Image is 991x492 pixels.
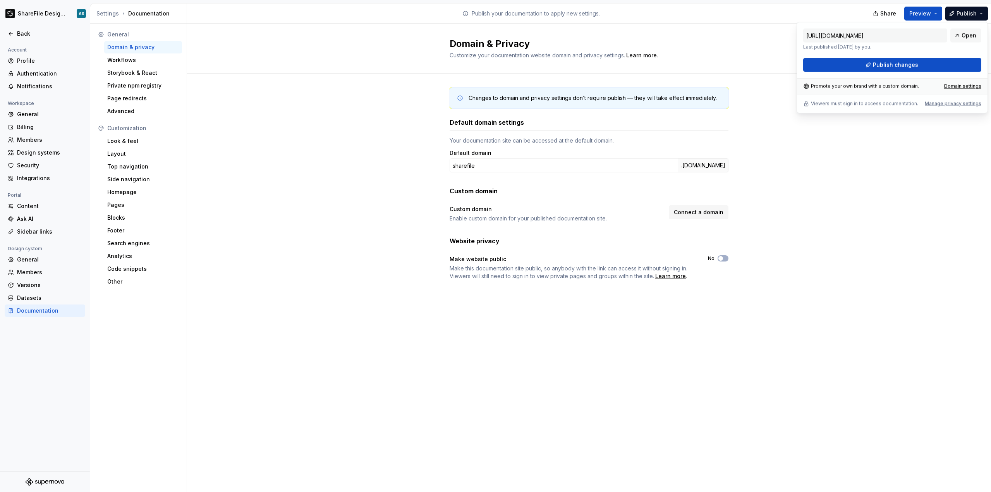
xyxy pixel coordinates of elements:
div: Blocks [107,214,179,222]
a: Sidebar links [5,225,85,238]
div: Changes to domain and privacy settings don’t require publish — they will take effect immediately. [469,94,717,102]
span: Open [962,32,976,40]
button: Preview [904,7,942,21]
img: 16fa4d48-c719-41e7-904a-cec51ff481f5.png [5,9,15,18]
a: Private npm registry [104,79,182,92]
a: Learn more [626,52,657,59]
button: ShareFile Design SystemAS [2,5,88,22]
a: Domain settings [944,83,981,89]
p: Publish your documentation to apply new settings. [472,10,600,17]
div: Account [5,45,30,55]
a: Domain & privacy [104,41,182,53]
span: Share [880,10,896,17]
div: Design systems [17,149,82,157]
a: Learn more [655,272,686,280]
div: Make website public [450,255,506,263]
div: Search engines [107,239,179,247]
div: Page redirects [107,95,179,102]
span: . [625,53,658,58]
a: Integrations [5,172,85,184]
div: Side navigation [107,175,179,183]
span: Publish changes [873,61,918,69]
div: Security [17,162,82,169]
div: Custom domain [450,205,492,213]
span: Publish [957,10,977,17]
div: ShareFile Design System [18,10,67,17]
div: Authentication [17,70,82,77]
a: Code snippets [104,263,182,275]
a: Authentication [5,67,85,80]
div: Members [17,136,82,144]
a: Blocks [104,212,182,224]
a: Side navigation [104,173,182,186]
div: Homepage [107,188,179,196]
a: Search engines [104,237,182,249]
button: Settings [96,10,119,17]
h3: Website privacy [450,236,500,246]
div: Your documentation site can be accessed at the default domain. [450,137,728,145]
div: Private npm registry [107,82,179,89]
a: Other [104,275,182,288]
span: Connect a domain [674,208,723,216]
div: Enable custom domain for your published documentation site. [450,215,664,222]
div: Ask AI [17,215,82,223]
h3: Default domain settings [450,118,524,127]
div: .[DOMAIN_NAME] [678,158,728,172]
a: Layout [104,148,182,160]
a: Design systems [5,146,85,159]
div: Layout [107,150,179,158]
div: Integrations [17,174,82,182]
button: Publish changes [803,58,981,72]
p: Last published [DATE] by you. [803,44,947,50]
div: Workflows [107,56,179,64]
div: Footer [107,227,179,234]
a: Homepage [104,186,182,198]
a: Analytics [104,250,182,262]
div: Billing [17,123,82,131]
a: Billing [5,121,85,133]
div: Look & feel [107,137,179,145]
a: Open [950,29,981,43]
div: Top navigation [107,163,179,170]
div: Workspace [5,99,37,108]
div: Profile [17,57,82,65]
div: Datasets [17,294,82,302]
span: Customize your documentation website domain and privacy settings. [450,52,625,58]
div: Promote your own brand with a custom domain. [803,83,919,89]
span: . [450,265,694,280]
label: No [708,255,714,261]
div: Sidebar links [17,228,82,236]
span: Preview [909,10,931,17]
div: Customization [107,124,179,132]
a: Look & feel [104,135,182,147]
a: Profile [5,55,85,67]
div: Design system [5,244,45,253]
svg: Supernova Logo [26,478,64,486]
a: Datasets [5,292,85,304]
div: Domain & privacy [107,43,179,51]
a: Documentation [5,304,85,317]
h3: Custom domain [450,186,498,196]
a: Footer [104,224,182,237]
div: Notifications [17,83,82,90]
a: Notifications [5,80,85,93]
div: Content [17,202,82,210]
div: Advanced [107,107,179,115]
div: Other [107,278,179,286]
a: General [5,108,85,120]
div: Versions [17,281,82,289]
div: Portal [5,191,24,200]
a: Versions [5,279,85,291]
div: General [17,256,82,263]
a: General [5,253,85,266]
h2: Domain & Privacy [450,38,719,50]
button: Publish [945,7,988,21]
a: Members [5,134,85,146]
button: Share [869,7,901,21]
div: Back [17,30,82,38]
div: AS [79,10,84,17]
div: General [17,110,82,118]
